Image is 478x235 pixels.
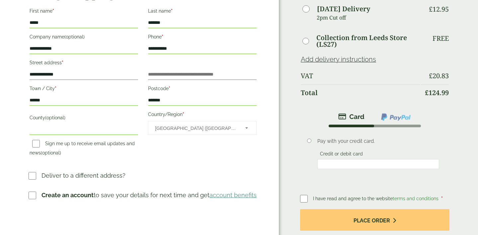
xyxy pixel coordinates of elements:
[148,6,257,18] label: Last name
[32,140,40,147] input: Sign me up to receive email updates and news(optional)
[55,86,56,91] abbr: required
[300,209,449,231] button: Place order
[41,192,94,199] strong: Create an account
[148,110,257,121] label: Country/Region
[64,34,85,39] span: (optional)
[441,196,443,201] abbr: required
[301,68,420,84] th: VAT
[316,34,420,48] label: Collection from Leeds Store (LS27)
[148,32,257,43] label: Phone
[317,151,365,158] label: Credit or debit card
[169,86,170,91] abbr: required
[393,196,438,201] a: terms and conditions
[30,32,138,43] label: Company name
[429,71,433,80] span: £
[45,115,65,120] span: (optional)
[319,161,437,167] iframe: Secure card payment input frame
[429,5,433,14] span: £
[30,58,138,69] label: Street address
[162,34,163,39] abbr: required
[433,34,449,42] p: Free
[52,8,54,14] abbr: required
[30,84,138,95] label: Town / City
[148,121,257,135] span: Country/Region
[41,191,257,200] p: to save your details for next time and get
[62,60,63,65] abbr: required
[317,6,370,12] label: [DATE] Delivery
[338,113,364,121] img: stripe.png
[148,84,257,95] label: Postcode
[171,8,173,14] abbr: required
[425,88,429,97] span: £
[425,88,449,97] bdi: 124.99
[313,196,440,201] span: I have read and agree to the website
[30,141,135,157] label: Sign me up to receive email updates and news
[317,13,420,23] p: 2pm Cut off
[380,113,411,121] img: ppcp-gateway.png
[30,113,138,124] label: County
[155,121,236,135] span: United Kingdom (UK)
[429,71,449,80] bdi: 20.83
[429,5,449,14] bdi: 12.95
[301,55,376,63] a: Add delivery instructions
[183,112,184,117] abbr: required
[209,192,257,199] a: account benefits
[41,150,61,155] span: (optional)
[41,171,125,180] p: Deliver to a different address?
[30,6,138,18] label: First name
[301,85,420,101] th: Total
[317,138,439,145] p: Pay with your credit card.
